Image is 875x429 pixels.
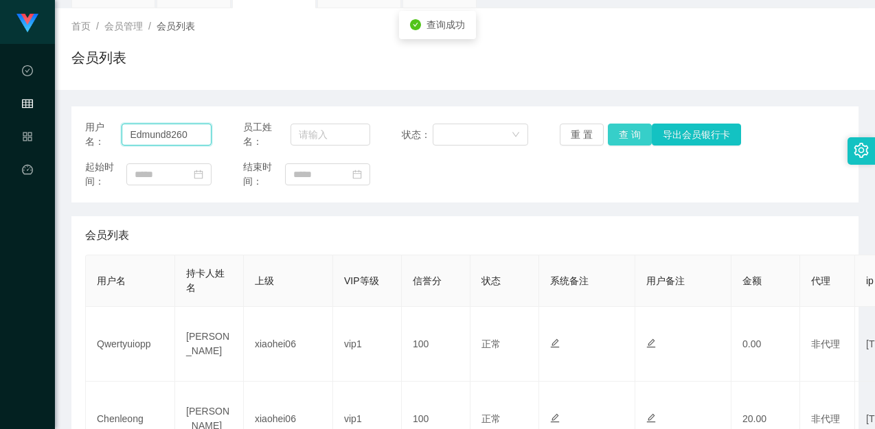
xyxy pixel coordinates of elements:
[186,268,225,293] span: 持卡人姓名
[22,132,33,254] span: 产品管理
[157,21,195,32] span: 会员列表
[550,275,589,286] span: 系统备注
[85,160,126,189] span: 起始时间：
[742,275,762,286] span: 金额
[104,21,143,32] span: 会员管理
[244,307,333,382] td: xiaohei06
[481,338,501,349] span: 正常
[243,120,291,149] span: 员工姓名：
[22,156,33,295] a: 图标: dashboard平台首页
[85,120,122,149] span: 用户名：
[402,128,433,142] span: 状态：
[291,124,370,146] input: 请输入
[560,124,604,146] button: 重 置
[194,170,203,179] i: 图标: calendar
[402,307,470,382] td: 100
[866,275,874,286] span: ip
[550,413,560,423] i: 图标: edit
[646,275,685,286] span: 用户备注
[175,307,244,382] td: [PERSON_NAME]
[333,307,402,382] td: vip1
[608,124,652,146] button: 查 询
[71,47,126,68] h1: 会员列表
[854,143,869,158] i: 图标: setting
[550,338,560,348] i: 图标: edit
[344,275,379,286] span: VIP等级
[16,14,38,33] img: logo.9652507e.png
[22,125,33,152] i: 图标: appstore-o
[22,99,33,221] span: 会员管理
[652,124,741,146] button: 导出会员银行卡
[97,275,126,286] span: 用户名
[22,92,33,119] i: 图标: table
[243,160,284,189] span: 结束时间：
[811,275,830,286] span: 代理
[22,66,33,188] span: 数据中心
[85,227,129,244] span: 会员列表
[512,130,520,140] i: 图标: down
[731,307,800,382] td: 0.00
[413,275,442,286] span: 信誉分
[481,413,501,424] span: 正常
[122,124,212,146] input: 请输入
[86,307,175,382] td: Qwertyuiopp
[96,21,99,32] span: /
[352,170,362,179] i: 图标: calendar
[646,413,656,423] i: 图标: edit
[427,19,465,30] span: 查询成功
[811,338,840,349] span: 非代理
[410,19,421,30] i: icon: check-circle
[22,59,33,86] i: 图标: check-circle-o
[811,413,840,424] span: 非代理
[646,338,656,348] i: 图标: edit
[148,21,151,32] span: /
[255,275,274,286] span: 上级
[71,21,91,32] span: 首页
[481,275,501,286] span: 状态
